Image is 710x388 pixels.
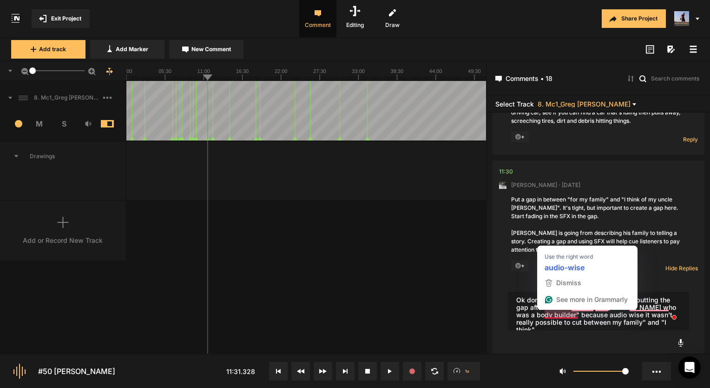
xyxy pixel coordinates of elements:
[674,11,689,26] img: ACg8ocJ5zrP0c3SJl5dKscm-Goe6koz8A9fWD7dpguHuX8DX5VIxymM=s96-c
[352,68,365,74] text: 33:00
[468,68,481,74] text: 49:30
[23,235,103,245] div: Add or Record New Track
[683,135,698,143] span: Reply
[499,181,506,189] img: ACg8ocLxXzHjWyafR7sVkIfmxRufCxqaSAR27SDjuE-ggbMy1qqdgD8=s96-c
[665,264,698,272] span: Hide Replies
[236,68,249,74] text: 16:30
[650,74,702,83] input: Search comments
[39,45,66,54] span: Add track
[313,68,326,74] text: 27:30
[226,368,255,375] span: 11:31.328
[511,181,580,189] span: [PERSON_NAME] · [DATE]
[511,195,686,254] div: Put a gap in between "for my family" and "I think of my uncle [PERSON_NAME]". It's tight, but imp...
[391,68,404,74] text: 38:30
[27,118,52,129] span: M
[511,131,529,142] span: +
[602,9,666,28] button: Share Project
[51,14,81,23] span: Exit Project
[429,68,442,74] text: 44:00
[197,68,210,74] text: 11:00
[52,118,76,129] span: S
[487,96,710,113] header: Select Track
[30,94,103,102] span: 8. Mc1_Greg [PERSON_NAME]
[538,100,631,107] span: 8. Mc1_Greg [PERSON_NAME]
[90,40,164,59] button: Add Marker
[511,100,686,125] div: Instead of fading the idling car then beginning new SFX with a driving car, see if you can find a...
[158,68,171,74] text: 05:30
[169,40,243,59] button: New Comment
[511,260,529,271] span: +
[38,366,115,377] div: #50 [PERSON_NAME]
[508,292,689,331] textarea: To enrich screen reader interactions, please activate Accessibility in Grammarly extension settings
[275,68,288,74] text: 22:00
[447,362,480,381] button: 1x
[11,40,85,59] button: Add track
[191,45,231,54] span: New Comment
[678,356,701,379] div: Open Intercom Messenger
[487,61,710,96] header: Comments • 18
[32,9,90,28] button: Exit Project
[116,45,148,54] span: Add Marker
[499,167,513,176] div: 11:30.158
